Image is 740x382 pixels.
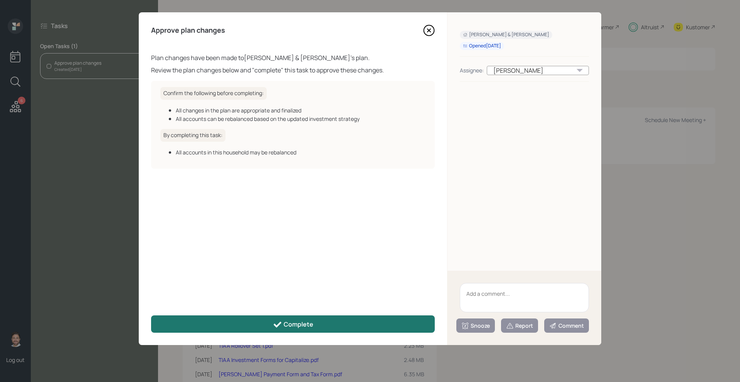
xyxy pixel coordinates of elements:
[151,65,435,75] div: Review the plan changes below and "complete" this task to approve these changes.
[463,32,549,38] div: [PERSON_NAME] & [PERSON_NAME]
[176,148,425,156] div: All accounts in this household may be rebalanced
[456,318,495,333] button: Snooze
[463,43,501,49] div: Opened [DATE]
[506,322,533,330] div: Report
[160,129,225,142] h6: By completing this task:
[544,318,589,333] button: Comment
[160,87,267,100] h6: Confirm the following before completing:
[151,315,435,333] button: Complete
[460,66,484,74] div: Assignee:
[176,115,425,123] div: All accounts can be rebalanced based on the updated investment strategy
[151,26,225,35] h4: Approve plan changes
[549,322,584,330] div: Comment
[273,320,313,329] div: Complete
[176,106,425,114] div: All changes in the plan are appropriate and finalized
[151,53,435,62] div: Plan changes have been made to [PERSON_NAME] & [PERSON_NAME] 's plan.
[501,318,538,333] button: Report
[461,322,490,330] div: Snooze
[487,66,589,75] div: [PERSON_NAME]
